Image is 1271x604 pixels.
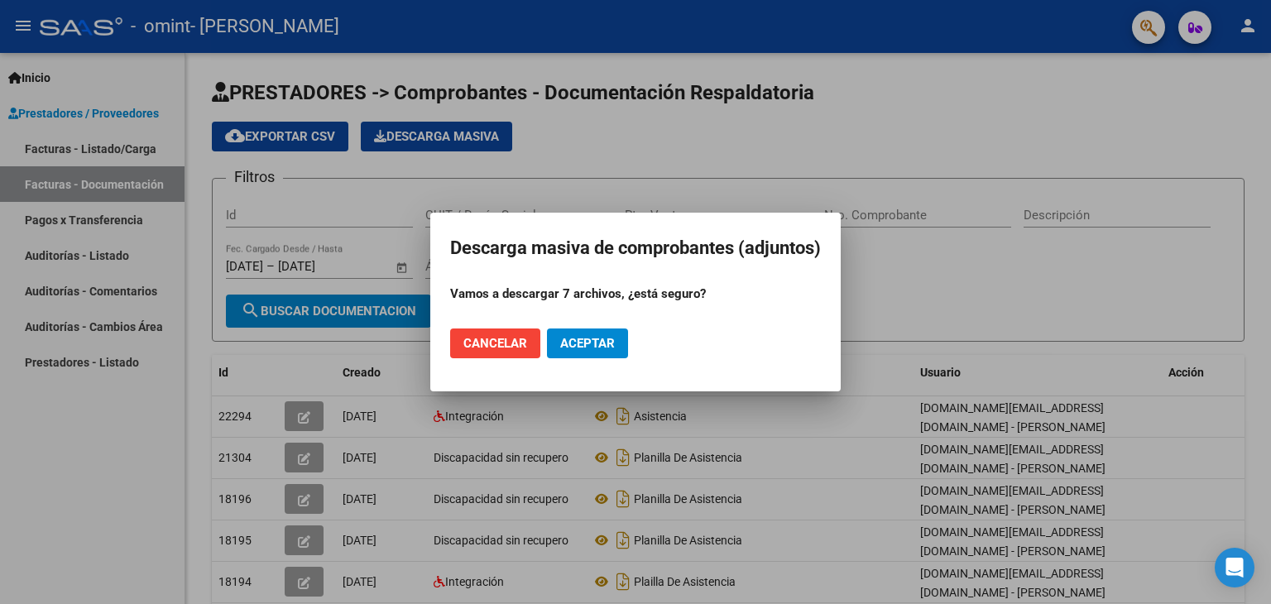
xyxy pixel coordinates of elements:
button: Cancelar [450,328,540,358]
h2: Descarga masiva de comprobantes (adjuntos) [450,232,821,264]
span: Aceptar [560,336,615,351]
div: Open Intercom Messenger [1215,548,1254,587]
span: Cancelar [463,336,527,351]
button: Aceptar [547,328,628,358]
p: Vamos a descargar 7 archivos, ¿está seguro? [450,285,821,304]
